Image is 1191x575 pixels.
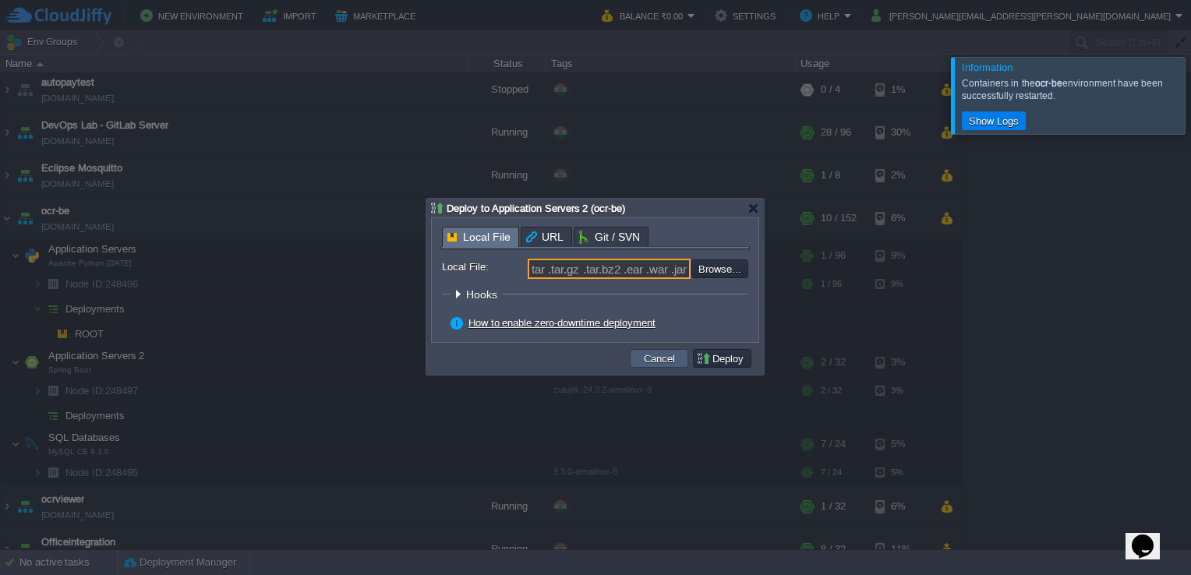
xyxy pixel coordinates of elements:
[1035,78,1062,89] b: ocr-be
[639,351,680,365] button: Cancel
[1126,513,1175,559] iframe: chat widget
[526,228,564,246] span: URL
[962,77,1181,102] div: Containers in the environment have been successfully restarted.
[466,288,501,301] span: Hooks
[468,317,656,329] a: How to enable zero-downtime deployment
[696,351,748,365] button: Deploy
[579,228,640,246] span: Git / SVN
[447,228,511,247] span: Local File
[442,259,526,275] label: Local File:
[964,114,1023,128] button: Show Logs
[447,203,625,214] span: Deploy to Application Servers 2 (ocr-be)
[962,62,1013,73] span: Information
